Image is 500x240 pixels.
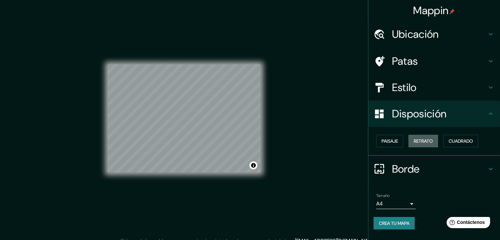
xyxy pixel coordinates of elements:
font: Paisaje [382,138,398,144]
font: A4 [376,200,383,207]
font: Ubicación [392,27,439,41]
button: Crea tu mapa [374,217,415,229]
div: Patas [368,48,500,74]
font: Cuadrado [449,138,473,144]
font: Tamaño [376,193,390,198]
div: Disposición [368,101,500,127]
div: Ubicación [368,21,500,47]
font: Borde [392,162,420,176]
iframe: Lanzador de widgets de ayuda [441,214,493,233]
button: Retrato [408,135,438,147]
font: Disposición [392,107,446,121]
font: Patas [392,54,418,68]
font: Estilo [392,81,417,94]
div: A4 [376,199,416,209]
button: Paisaje [376,135,403,147]
div: Estilo [368,74,500,101]
button: Activar o desactivar atribución [250,161,257,169]
div: Borde [368,156,500,182]
font: Mappin [413,4,449,17]
button: Cuadrado [443,135,478,147]
font: Crea tu mapa [379,220,409,226]
canvas: Mapa [108,64,261,173]
font: Retrato [414,138,433,144]
img: pin-icon.png [450,9,455,14]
